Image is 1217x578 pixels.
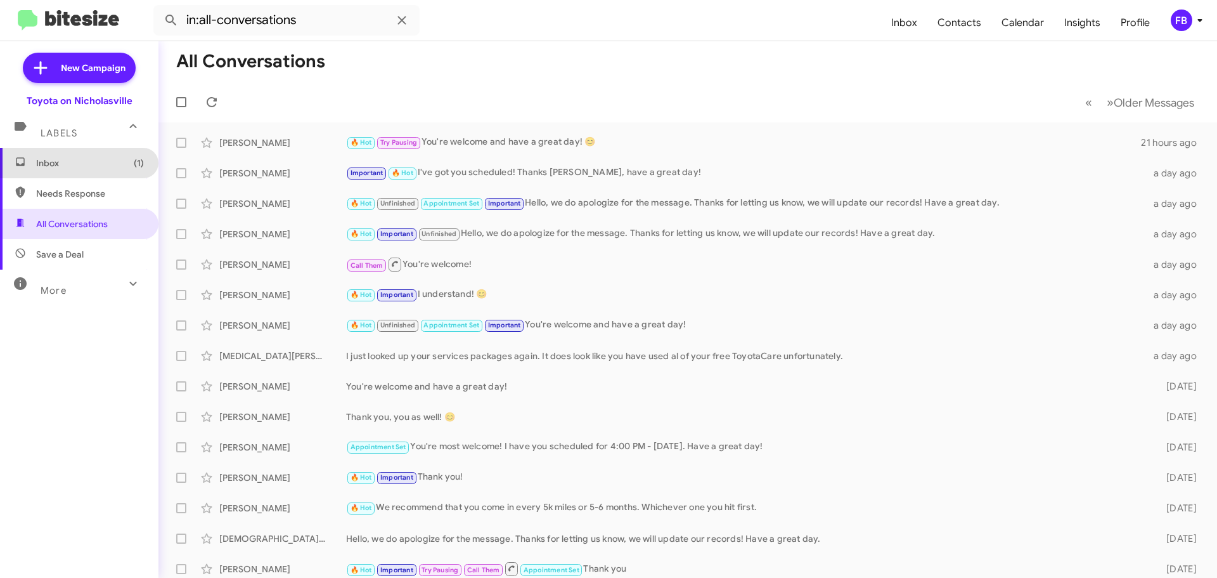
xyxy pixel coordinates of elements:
[219,502,346,515] div: [PERSON_NAME]
[219,289,346,301] div: [PERSON_NAME]
[351,473,372,482] span: 🔥 Hot
[346,470,1146,485] div: Thank you!
[1085,95,1092,110] span: «
[219,441,346,454] div: [PERSON_NAME]
[346,561,1146,577] div: Thank you
[392,169,413,177] span: 🔥 Hot
[346,166,1146,180] div: I've got you scheduled! Thanks [PERSON_NAME], have a great day!
[1078,89,1202,115] nav: Page navigation example
[346,318,1146,332] div: You're welcome and have a great day!
[41,285,67,296] span: More
[1078,89,1100,115] button: Previous
[346,135,1141,150] div: You're welcome and have a great day! 😊
[1146,502,1207,515] div: [DATE]
[991,4,1054,41] a: Calendar
[346,227,1146,241] div: Hello, we do apologize for the message. Thanks for letting us know, we will update our records! H...
[346,287,1146,302] div: I understand! 😊
[351,199,372,207] span: 🔥 Hot
[219,258,346,271] div: [PERSON_NAME]
[1146,258,1207,271] div: a day ago
[380,230,413,238] span: Important
[1146,471,1207,484] div: [DATE]
[380,138,417,147] span: Try Pausing
[524,566,579,574] span: Appointment Set
[41,128,77,139] span: Labels
[1146,563,1207,575] div: [DATE]
[27,95,132,107] div: Toyota on Nicholasville
[380,291,413,299] span: Important
[219,350,346,362] div: [MEDICAL_DATA][PERSON_NAME]
[380,199,415,207] span: Unfinished
[422,230,456,238] span: Unfinished
[380,473,413,482] span: Important
[351,443,406,451] span: Appointment Set
[219,380,346,393] div: [PERSON_NAME]
[153,5,420,36] input: Search
[23,53,136,83] a: New Campaign
[36,218,108,230] span: All Conversations
[423,199,479,207] span: Appointment Set
[219,136,346,149] div: [PERSON_NAME]
[346,411,1146,423] div: Thank you, you as well! 😊
[1171,10,1192,31] div: FB
[134,157,144,169] span: (1)
[346,256,1146,272] div: You're welcome!
[1099,89,1202,115] button: Next
[219,411,346,423] div: [PERSON_NAME]
[36,248,84,261] span: Save a Deal
[176,51,325,72] h1: All Conversations
[346,501,1146,515] div: We recommend that you come in every 5k miles or 5-6 months. Whichever one you hit first.
[219,532,346,545] div: [DEMOGRAPHIC_DATA][PERSON_NAME]
[467,566,500,574] span: Call Them
[380,321,415,329] span: Unfinished
[351,169,383,177] span: Important
[219,228,346,240] div: [PERSON_NAME]
[351,291,372,299] span: 🔥 Hot
[219,563,346,575] div: [PERSON_NAME]
[488,321,521,329] span: Important
[346,380,1146,393] div: You're welcome and have a great day!
[36,157,144,169] span: Inbox
[1111,4,1160,41] a: Profile
[927,4,991,41] a: Contacts
[881,4,927,41] a: Inbox
[346,196,1146,211] div: Hello, we do apologize for the message. Thanks for letting us know, we will update our records! H...
[219,167,346,180] div: [PERSON_NAME]
[219,319,346,332] div: [PERSON_NAME]
[346,440,1146,454] div: You're most welcome! I have you scheduled for 4:00 PM - [DATE]. Have a great day!
[1141,136,1207,149] div: 21 hours ago
[351,138,372,147] span: 🔥 Hot
[1146,319,1207,332] div: a day ago
[422,566,458,574] span: Try Pausing
[346,350,1146,362] div: I just looked up your services packages again. It does look like you have used al of your free To...
[346,532,1146,545] div: Hello, we do apologize for the message. Thanks for letting us know, we will update our records! H...
[351,230,372,238] span: 🔥 Hot
[1114,96,1194,110] span: Older Messages
[219,471,346,484] div: [PERSON_NAME]
[380,566,413,574] span: Important
[1146,228,1207,240] div: a day ago
[423,321,479,329] span: Appointment Set
[1146,350,1207,362] div: a day ago
[1146,167,1207,180] div: a day ago
[1146,411,1207,423] div: [DATE]
[1146,197,1207,210] div: a day ago
[351,321,372,329] span: 🔥 Hot
[1107,95,1114,110] span: »
[1160,10,1203,31] button: FB
[36,187,144,200] span: Needs Response
[351,504,372,512] span: 🔥 Hot
[351,261,383,270] span: Call Them
[1146,441,1207,454] div: [DATE]
[1146,289,1207,301] div: a day ago
[61,62,126,74] span: New Campaign
[219,197,346,210] div: [PERSON_NAME]
[1146,532,1207,545] div: [DATE]
[1146,380,1207,393] div: [DATE]
[1054,4,1111,41] a: Insights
